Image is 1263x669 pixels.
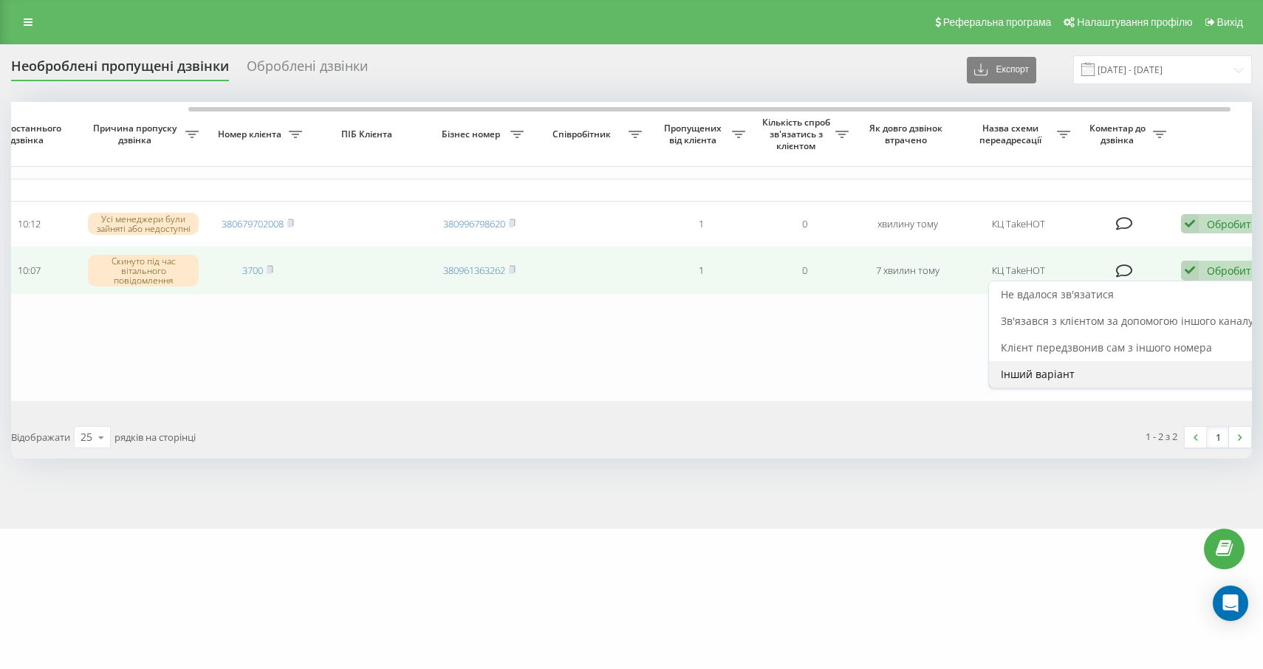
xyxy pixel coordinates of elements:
[538,128,629,140] span: Співробітник
[1077,16,1192,28] span: Налаштування профілю
[1001,314,1253,328] span: Зв'язався з клієнтом за допомогою іншого каналу
[753,205,856,244] td: 0
[114,430,196,444] span: рядків на сторінці
[1001,367,1075,381] span: Інший варіант
[88,123,185,145] span: Причина пропуску дзвінка
[443,217,505,230] a: 380996798620
[1001,340,1212,354] span: Клієнт передзвонив сам з іншого номера
[1207,264,1258,278] div: Обробити
[649,246,753,295] td: 1
[222,217,284,230] a: 380679702008
[959,205,1078,244] td: КЦ TakeHOT
[213,128,289,140] span: Номер клієнта
[1217,16,1243,28] span: Вихід
[657,123,732,145] span: Пропущених від клієнта
[856,246,959,295] td: 7 хвилин тому
[88,213,199,235] div: Усі менеджери були зайняті або недоступні
[322,128,415,140] span: ПІБ Клієнта
[81,430,92,445] div: 25
[435,128,510,140] span: Бізнес номер
[1213,586,1248,621] div: Open Intercom Messenger
[967,123,1057,145] span: Назва схеми переадресації
[1085,123,1153,145] span: Коментар до дзвінка
[88,255,199,287] div: Скинуто під час вітального повідомлення
[760,117,835,151] span: Кількість спроб зв'язатись з клієнтом
[11,58,229,81] div: Необроблені пропущені дзвінки
[1001,287,1114,301] span: Не вдалося зв'язатися
[242,264,263,277] a: 3700
[943,16,1052,28] span: Реферальна програма
[959,246,1078,295] td: КЦ TakeHOT
[1146,429,1177,444] div: 1 - 2 з 2
[247,58,368,81] div: Оброблені дзвінки
[11,430,70,444] span: Відображати
[753,246,856,295] td: 0
[649,205,753,244] td: 1
[868,123,948,145] span: Як довго дзвінок втрачено
[443,264,505,277] a: 380961363262
[1207,217,1258,231] div: Обробити
[856,205,959,244] td: хвилину тому
[1207,427,1229,447] a: 1
[967,57,1036,83] button: Експорт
